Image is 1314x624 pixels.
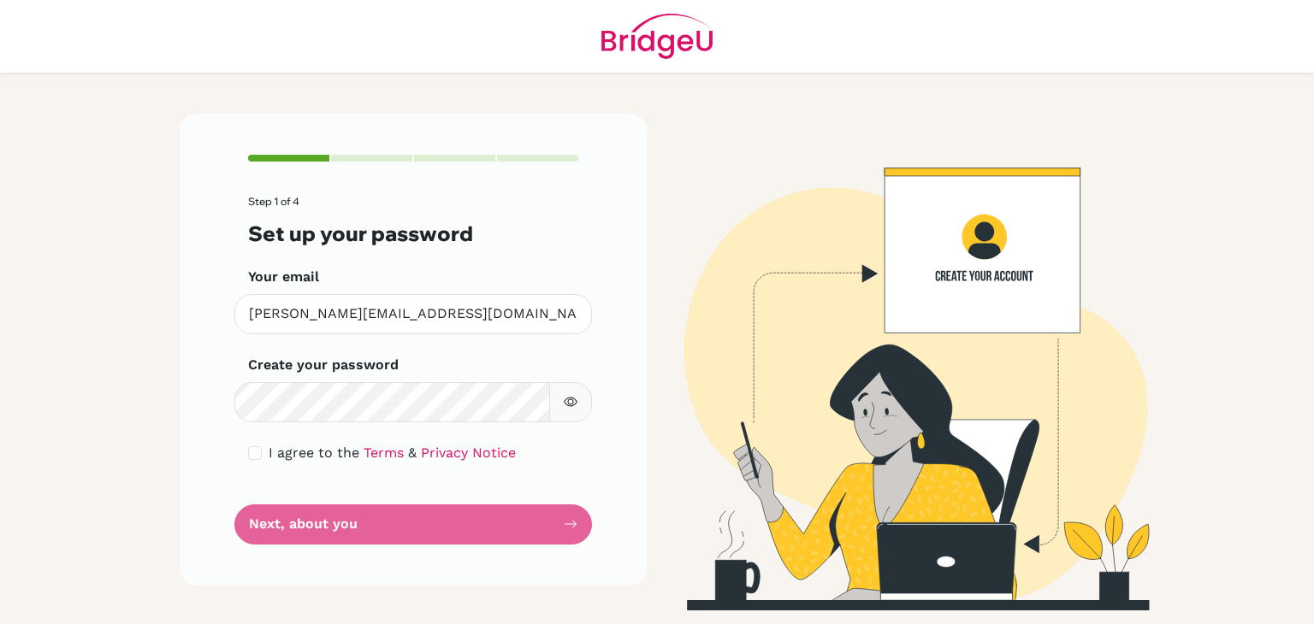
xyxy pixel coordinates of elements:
span: & [408,444,417,461]
label: Create your password [248,355,399,375]
input: Insert your email* [234,294,592,334]
iframe: Opens a widget where you can find more information [1204,573,1297,615]
span: Step 1 of 4 [248,195,299,208]
span: I agree to the [269,444,359,461]
label: Your email [248,267,319,287]
a: Privacy Notice [421,444,516,461]
h3: Set up your password [248,221,578,246]
a: Terms [364,444,404,461]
